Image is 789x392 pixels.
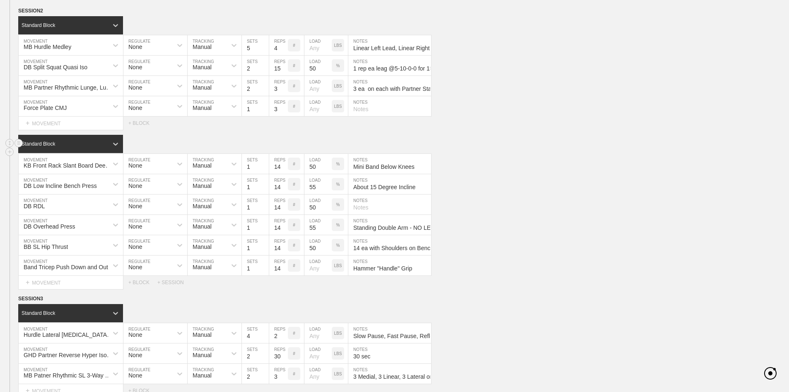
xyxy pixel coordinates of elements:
div: Manual [193,264,212,270]
p: % [336,202,340,207]
div: BB SL Hip Thrust [24,243,68,250]
div: Manual [193,372,212,379]
div: None [128,331,142,338]
input: Any [304,256,332,275]
input: Notes [348,174,431,194]
p: # [293,202,295,207]
input: Notes [348,343,431,363]
div: None [128,264,142,270]
p: # [293,263,295,268]
iframe: Chat Widget [748,352,789,392]
div: DB Split Squat Quasi Iso [24,64,87,71]
p: % [336,162,340,166]
input: Notes [348,215,431,235]
input: Any [304,174,332,194]
p: # [293,104,295,109]
div: Manual [193,162,212,169]
input: Any [304,154,332,174]
p: # [293,63,295,68]
input: Any [304,56,332,75]
input: Notes [348,364,431,384]
div: None [128,352,142,358]
div: Standard Block [22,310,55,316]
p: LBS [334,351,342,356]
p: LBS [334,84,342,88]
div: + BLOCK [128,280,157,285]
div: Manual [193,203,212,209]
input: Notes [348,323,431,343]
input: Notes [348,35,431,55]
p: LBS [334,104,342,109]
input: Any [304,96,332,116]
div: Manual [193,84,212,91]
p: # [293,372,295,376]
p: LBS [334,372,342,376]
div: Manual [193,352,212,358]
p: % [336,182,340,187]
input: Notes [348,76,431,96]
p: % [336,243,340,248]
div: DB Overhead Press [24,223,75,230]
div: None [128,162,142,169]
input: Notes [348,235,431,255]
input: Any [304,215,332,235]
div: Standard Block [22,141,55,147]
p: # [293,223,295,227]
div: Manual [193,223,212,230]
div: Manual [193,44,212,50]
input: Any [304,76,332,96]
div: None [128,84,142,91]
div: MB Partner Rhythmic Lunge, Lunge, Squat [24,84,113,91]
div: Hurdle Lateral [MEDICAL_DATA] Series [24,331,113,338]
div: Band Tricep Push Down and Out [24,264,108,270]
div: DB Low Incline Bench Press [24,183,97,189]
input: Any [304,195,332,214]
p: # [293,43,295,48]
p: # [293,351,295,356]
div: None [128,243,142,250]
input: Any [304,343,332,363]
div: Standard Block [22,22,55,28]
p: # [293,84,295,88]
div: MB Hurdle Medley [24,44,71,50]
div: GHD Partner Reverse Hyper Iso Hold [24,352,113,358]
p: # [293,182,295,187]
p: LBS [334,331,342,336]
span: SESSION 3 [18,296,43,302]
div: Manual [193,183,212,189]
div: DB RDL [24,203,45,209]
input: Notes [348,56,431,75]
span: SESSION 2 [18,8,43,14]
p: % [336,223,340,227]
p: # [293,162,295,166]
div: None [128,223,142,230]
div: KB Front Rack Slant Board Deep Squat w/ Mini Band [24,162,113,169]
input: Any [304,235,332,255]
p: LBS [334,263,342,268]
div: MOVEMENT [18,117,123,130]
div: None [128,203,142,209]
div: MOVEMENT [18,276,123,290]
div: Force Plate CMJ [24,105,67,111]
p: % [336,63,340,68]
input: Notes [348,96,431,116]
input: Notes [348,256,431,275]
div: Manual [193,105,212,111]
div: None [128,105,142,111]
div: None [128,64,142,71]
p: LBS [334,43,342,48]
div: Manual [193,331,212,338]
span: + [26,119,29,127]
div: None [128,372,142,379]
input: Any [304,35,332,55]
div: None [128,183,142,189]
div: Manual [193,243,212,250]
div: + BLOCK [128,120,157,126]
div: + SESSION [157,280,191,285]
div: MB Patner Rhythmic SL 3-Way RDL [24,372,113,379]
input: Any [304,323,332,343]
p: # [293,243,295,248]
input: Notes [348,195,431,214]
input: Any [304,364,332,384]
